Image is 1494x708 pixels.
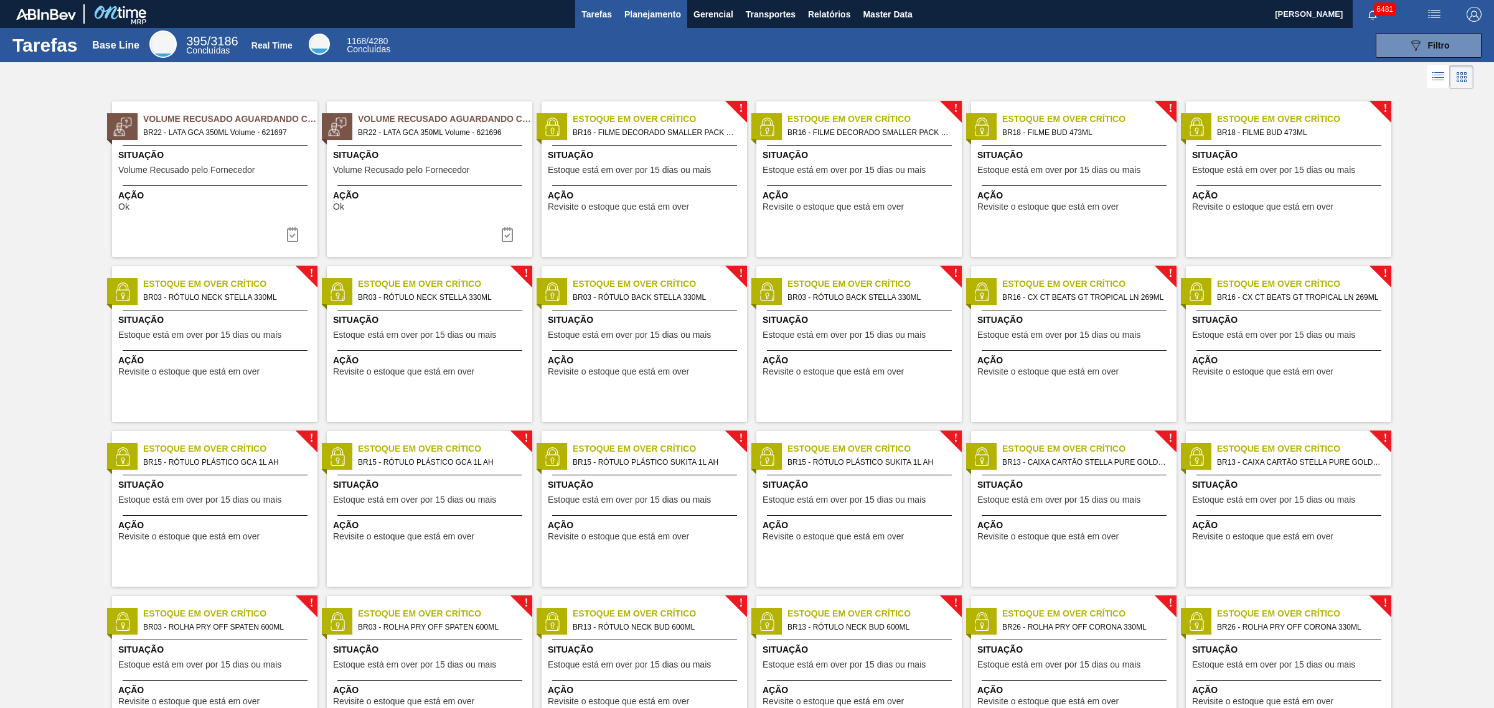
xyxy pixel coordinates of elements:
[1192,519,1388,532] span: Ação
[543,282,561,301] img: status
[333,165,469,175] span: Volume Recusado pelo Fornecedor
[333,202,344,212] span: Ok
[118,367,260,376] span: Revisite o estoque que está em over
[1168,104,1172,113] span: !
[143,455,308,469] span: BR15 - RÓTULO PLÁSTICO GCA 1L AH
[278,222,308,247] div: Completar tarefa: 30028001
[758,118,776,136] img: status
[1427,65,1450,89] div: Visão em Lista
[548,684,744,697] span: Ação
[758,447,776,466] img: status
[1192,643,1388,656] span: Situação
[118,330,281,340] span: Estoque está em over por 15 dias ou mais
[548,354,744,367] span: Ação
[333,643,529,656] span: Situação
[573,113,747,126] span: Estoque em Over Crítico
[573,620,737,634] span: BR13 - RÓTULO NECK BUD 600ML
[739,599,743,608] span: !
[763,519,959,532] span: Ação
[972,447,991,466] img: status
[739,104,743,113] span: !
[143,607,317,620] span: Estoque em Over Crítico
[573,442,747,455] span: Estoque em Over Crítico
[1002,442,1177,455] span: Estoque em Over Crítico
[1217,126,1381,139] span: BR18 - FILME BUD 473ML
[977,495,1140,505] span: Estoque está em over por 15 dias ou mais
[763,165,926,175] span: Estoque está em over por 15 dias ou mais
[328,612,347,631] img: status
[763,697,904,706] span: Revisite o estoque que está em over
[1002,455,1167,469] span: BR13 - CAIXA CARTÃO STELLA PURE GOLD 269ML
[1217,620,1381,634] span: BR26 - ROLHA PRY OFF CORONA 330ML
[787,607,962,620] span: Estoque em Over Crítico
[186,36,238,55] div: Base Line
[358,277,532,291] span: Estoque em Over Crítico
[977,532,1119,541] span: Revisite o estoque que está em over
[333,330,496,340] span: Estoque está em over por 15 dias ou mais
[118,314,314,327] span: Situação
[492,222,522,247] div: Completar tarefa: 30028002
[548,697,689,706] span: Revisite o estoque que está em over
[763,189,959,202] span: Ação
[1168,599,1172,608] span: !
[1002,113,1177,126] span: Estoque em Over Crítico
[1374,2,1396,16] span: 6481
[548,189,744,202] span: Ação
[347,36,388,46] span: / 4280
[787,113,962,126] span: Estoque em Over Crítico
[1376,33,1482,58] button: Filtro
[328,282,347,301] img: status
[524,434,528,443] span: !
[1002,620,1167,634] span: BR26 - ROLHA PRY OFF CORONA 330ML
[739,269,743,278] span: !
[333,189,529,202] span: Ação
[309,434,313,443] span: !
[977,367,1119,376] span: Revisite o estoque que está em over
[1217,291,1381,304] span: BR16 - CX CT BEATS GT TROPICAL LN 269ML
[16,9,76,20] img: TNhmsLtSVTkK8tSr43FrP2fwEKptu5GPRR3wAAAABJRU5ErkJggg==
[358,607,532,620] span: Estoque em Over Crítico
[1192,354,1388,367] span: Ação
[113,282,132,301] img: status
[1383,599,1387,608] span: !
[333,697,474,706] span: Revisite o estoque que está em over
[143,126,308,139] span: BR22 - LATA GCA 350ML Volume - 621697
[758,282,776,301] img: status
[251,40,293,50] div: Real Time
[581,7,612,22] span: Tarefas
[977,643,1173,656] span: Situação
[548,660,711,669] span: Estoque está em over por 15 dias ou mais
[12,38,78,52] h1: Tarefas
[548,165,711,175] span: Estoque está em over por 15 dias ou mais
[358,455,522,469] span: BR15 - RÓTULO PLÁSTICO GCA 1L AH
[1187,447,1206,466] img: status
[1168,434,1172,443] span: !
[149,30,177,58] div: Base Line
[309,34,330,55] div: Real Time
[954,104,957,113] span: !
[693,7,733,22] span: Gerencial
[1192,478,1388,491] span: Situação
[118,149,314,162] span: Situação
[573,607,747,620] span: Estoque em Over Crítico
[763,354,959,367] span: Ação
[543,447,561,466] img: status
[573,126,737,139] span: BR16 - FILME DECORADO SMALLER PACK 269ML
[1192,367,1333,376] span: Revisite o estoque que está em over
[972,118,991,136] img: status
[763,330,926,340] span: Estoque está em over por 15 dias ou mais
[548,367,689,376] span: Revisite o estoque que está em over
[763,367,904,376] span: Revisite o estoque que está em over
[118,660,281,669] span: Estoque está em over por 15 dias ou mais
[143,291,308,304] span: BR03 - RÓTULO NECK STELLA 330ML
[1168,269,1172,278] span: !
[977,314,1173,327] span: Situação
[1192,660,1355,669] span: Estoque está em over por 15 dias ou mais
[118,532,260,541] span: Revisite o estoque que está em over
[977,189,1173,202] span: Ação
[1427,7,1442,22] img: userActions
[543,118,561,136] img: status
[1192,149,1388,162] span: Situação
[763,314,959,327] span: Situação
[328,118,347,136] img: status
